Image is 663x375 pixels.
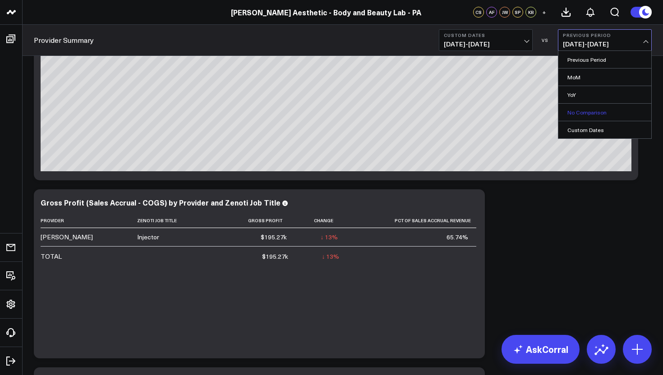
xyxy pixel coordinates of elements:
[137,233,159,242] div: Injector
[447,233,468,242] div: 65.74%
[41,213,137,228] th: Provider
[346,213,476,228] th: Pct Of Sales Accrual Revenue
[558,121,651,138] a: Custom Dates
[525,7,536,18] div: KB
[539,7,549,18] button: +
[486,7,497,18] div: AF
[41,252,62,261] div: TOTAL
[558,29,652,51] button: Previous Period[DATE]-[DATE]
[137,213,221,228] th: Zenoti Job Title
[563,41,647,48] span: [DATE] - [DATE]
[558,86,651,103] a: YoY
[41,197,281,207] div: Gross Profit (Sales Accrual - COGS) by Provider and Zenoti Job Title
[537,37,553,43] div: VS
[34,35,94,45] a: Provider Summary
[221,213,295,228] th: Gross Profit
[262,252,288,261] div: $195.27k
[502,335,580,364] a: AskCorral
[558,69,651,86] a: MoM
[558,51,651,68] a: Previous Period
[320,233,338,242] div: ↓ 13%
[563,32,647,38] b: Previous Period
[499,7,510,18] div: JW
[542,9,546,15] span: +
[444,41,528,48] span: [DATE] - [DATE]
[444,32,528,38] b: Custom Dates
[322,252,339,261] div: ↓ 13%
[261,233,287,242] div: $195.27k
[231,7,421,17] a: [PERSON_NAME] Aesthetic - Body and Beauty Lab - PA
[41,233,93,242] div: [PERSON_NAME]
[439,29,533,51] button: Custom Dates[DATE]-[DATE]
[473,7,484,18] div: CS
[512,7,523,18] div: SP
[295,213,346,228] th: Change
[558,104,651,121] a: No Comparison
